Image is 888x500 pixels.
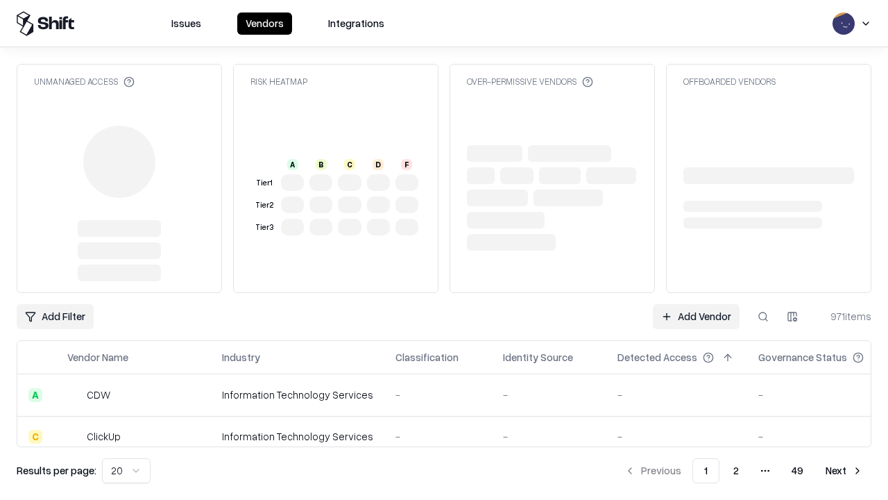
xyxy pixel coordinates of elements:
div: Tier 1 [253,177,275,189]
button: Next [817,458,871,483]
div: 971 items [816,309,871,324]
div: CDW [87,387,110,402]
div: Governance Status [758,350,847,365]
button: Integrations [320,12,393,35]
div: B [316,159,327,170]
div: - [395,429,481,444]
div: - [617,387,736,402]
button: Vendors [237,12,292,35]
div: - [395,387,481,402]
button: Add Filter [17,304,94,329]
div: C [344,159,355,170]
div: Identity Source [503,350,573,365]
div: ClickUp [87,429,121,444]
div: Tier 3 [253,222,275,233]
div: - [758,429,886,444]
div: Detected Access [617,350,697,365]
div: Information Technology Services [222,429,373,444]
div: - [758,387,886,402]
div: - [503,429,595,444]
div: - [617,429,736,444]
button: 49 [780,458,814,483]
div: A [28,388,42,402]
div: C [28,430,42,444]
div: Over-Permissive Vendors [467,76,593,87]
button: Issues [163,12,210,35]
div: F [401,159,412,170]
button: 1 [692,458,719,483]
div: Industry [222,350,260,365]
img: ClickUp [67,430,81,444]
div: Classification [395,350,459,365]
div: - [503,387,595,402]
div: Tier 2 [253,199,275,211]
a: Add Vendor [653,304,740,329]
div: A [287,159,298,170]
div: Unmanaged Access [34,76,135,87]
div: Vendor Name [67,350,128,365]
button: 2 [722,458,750,483]
img: CDW [67,388,81,402]
div: Information Technology Services [222,387,373,402]
div: D [373,159,384,170]
p: Results per page: [17,463,96,478]
nav: pagination [616,458,871,483]
div: Offboarded Vendors [683,76,776,87]
div: Risk Heatmap [250,76,307,87]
